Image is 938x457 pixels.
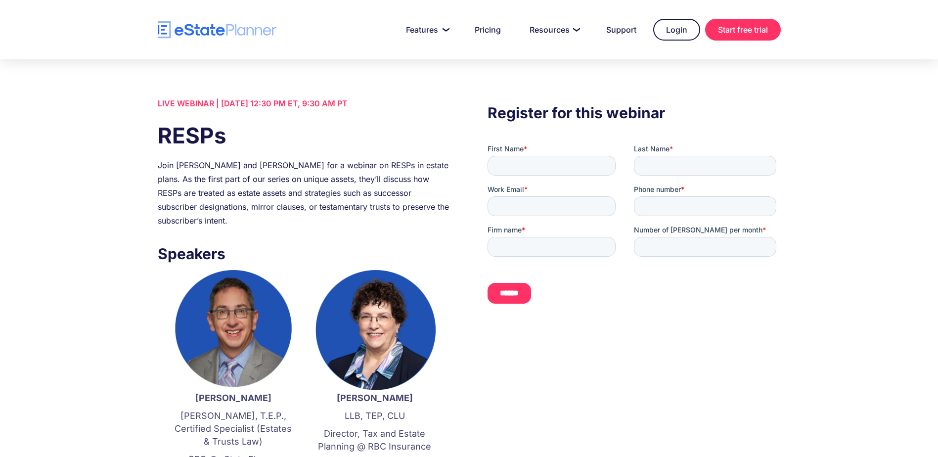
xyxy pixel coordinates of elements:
[594,20,648,40] a: Support
[158,158,450,228] div: Join [PERSON_NAME] and [PERSON_NAME] for a webinar on RESPs in estate plans. As the first part of...
[158,242,450,265] h3: Speakers
[173,410,294,448] p: [PERSON_NAME], T.E.P., Certified Specialist (Estates & Trusts Law)
[463,20,513,40] a: Pricing
[158,96,450,110] div: LIVE WEBINAR | [DATE] 12:30 PM ET, 9:30 AM PT
[705,19,781,41] a: Start free trial
[314,410,436,422] p: LLB, TEP, CLU
[653,19,700,41] a: Login
[394,20,458,40] a: Features
[488,144,780,321] iframe: Form 0
[518,20,589,40] a: Resources
[314,427,436,453] p: Director, Tax and Estate Planning @ RBC Insurance
[488,101,780,124] h3: Register for this webinar
[195,393,271,403] strong: [PERSON_NAME]
[158,21,276,39] a: home
[337,393,413,403] strong: [PERSON_NAME]
[158,120,450,151] h1: RESPs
